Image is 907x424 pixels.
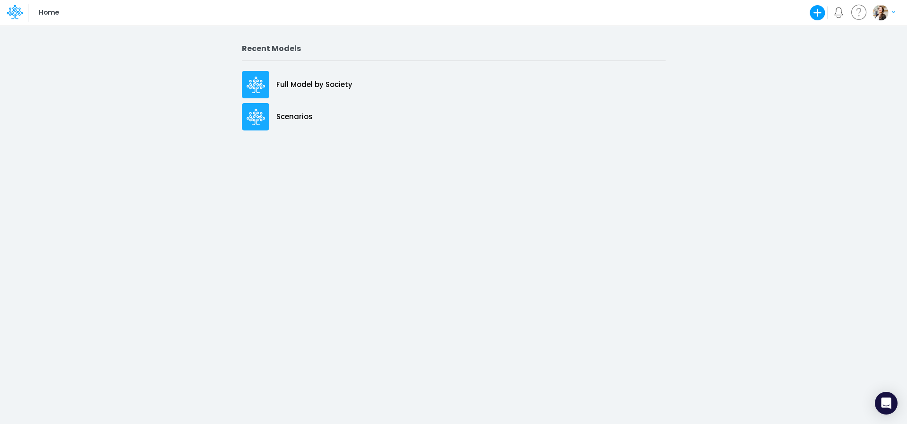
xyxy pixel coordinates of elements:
[242,69,666,101] a: Full Model by Society
[875,392,898,415] div: Open Intercom Messenger
[276,79,352,90] p: Full Model by Society
[833,7,844,18] a: Notifications
[242,101,666,133] a: Scenarios
[276,112,313,122] p: Scenarios
[242,44,666,53] h2: Recent Models
[39,8,59,18] p: Home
